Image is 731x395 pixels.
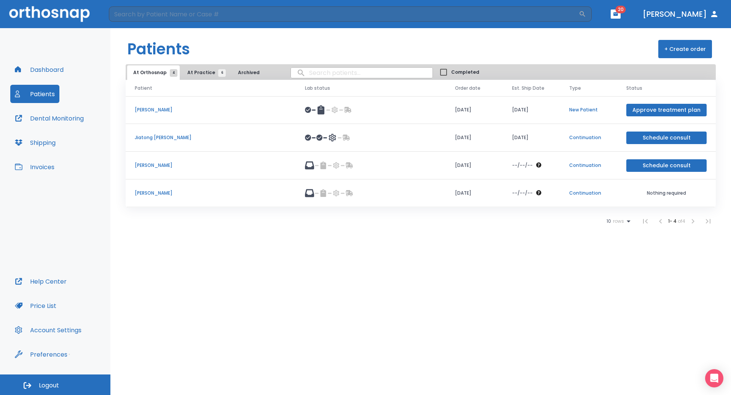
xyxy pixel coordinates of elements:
span: Order date [455,85,480,92]
span: At Orthosnap [133,69,174,76]
span: Completed [451,69,479,76]
span: 20 [616,6,626,13]
button: [PERSON_NAME] [640,7,722,21]
span: Est. Ship Date [512,85,544,92]
div: Tooltip anchor [66,351,73,358]
button: Dental Monitoring [10,109,88,127]
span: Type [569,85,581,92]
button: Patients [10,85,59,103]
p: Continuation [569,190,608,197]
p: --/--/-- [512,190,533,197]
button: Shipping [10,133,60,152]
input: search [291,65,433,80]
span: Status [626,85,642,92]
button: Price List [10,297,61,315]
span: 6 [218,69,226,77]
span: Lab status [305,85,330,92]
td: [DATE] [446,152,503,179]
p: [PERSON_NAME] [135,106,287,113]
span: 10 [607,219,611,224]
button: Approve treatment plan [626,104,707,116]
span: 1 - 4 [668,218,678,224]
span: 4 [170,69,177,77]
p: New Patient [569,106,608,113]
span: At Practice [187,69,222,76]
p: Nothing required [626,190,707,197]
button: Account Settings [10,321,86,339]
span: Logout [39,381,59,390]
button: + Create order [658,40,712,58]
td: [DATE] [446,124,503,152]
span: Patient [135,85,152,92]
button: Schedule consult [626,159,707,172]
div: tabs [127,65,269,80]
div: Open Intercom Messenger [705,369,723,387]
div: The date will be available after approving treatment plan [512,190,551,197]
button: Invoices [10,158,59,176]
h1: Patients [127,38,190,60]
img: Orthosnap [9,6,90,22]
button: Help Center [10,272,71,290]
p: Continuation [569,162,608,169]
p: --/--/-- [512,162,533,169]
span: rows [611,219,624,224]
td: [DATE] [446,179,503,207]
td: [DATE] [503,96,560,124]
td: [DATE] [503,124,560,152]
p: Jiatong [PERSON_NAME] [135,134,287,141]
td: [DATE] [446,96,503,124]
button: Dashboard [10,60,68,79]
p: Continuation [569,134,608,141]
span: of 4 [678,218,685,224]
input: Search by Patient Name or Case # [109,6,579,22]
button: Preferences [10,345,72,363]
button: Archived [230,65,268,80]
button: Schedule consult [626,132,707,144]
div: The date will be available after approving treatment plan [512,162,551,169]
p: [PERSON_NAME] [135,162,287,169]
p: [PERSON_NAME] [135,190,287,197]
